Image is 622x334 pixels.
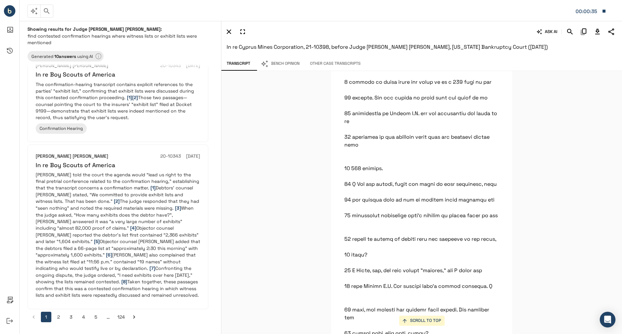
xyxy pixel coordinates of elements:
nav: pagination navigation [27,312,208,322]
div: Open Intercom Messenger [600,312,615,327]
span: In re Cyprus Mines Corporation, 21-10398, before Judge [PERSON_NAME] [PERSON_NAME], [US_STATE] Ba... [227,44,548,50]
span: [8] [121,279,127,285]
button: page 1 [41,312,51,322]
h6: In re Boy Scouts of America [36,71,200,78]
span: [3] [175,205,181,211]
span: Confirmation Hearing [36,126,87,131]
button: Bench Opinion [255,57,305,71]
button: ASK AI [535,26,559,37]
h6: [PERSON_NAME] [PERSON_NAME] [36,62,108,69]
span: Generated using AI [27,54,97,59]
button: Go to page 4 [78,312,89,322]
span: [2] [132,95,138,100]
button: Go to page 124 [115,312,127,322]
button: Share Transcript [606,26,617,37]
div: Matter: 442885.2 [576,7,598,16]
span: [6] [106,252,112,258]
span: [2] [114,198,120,204]
h6: 20-10343 [160,62,181,69]
button: Go to next page [129,312,139,322]
h6: [DATE] [186,153,200,160]
p: [PERSON_NAME] told the court the agenda would “lead us right to the final pretrial conference rel... [36,171,200,298]
button: Other Case Transcripts [305,57,366,71]
span: [5] [94,238,100,244]
h6: Showing results for Judge [PERSON_NAME] [PERSON_NAME]: [27,26,213,32]
button: Go to page 3 [66,312,76,322]
span: [1] [150,185,156,191]
button: Go to page 5 [91,312,101,322]
button: Transcript [221,57,255,71]
h6: In re Boy Scouts of America [36,161,200,169]
span: [4] [130,225,136,231]
button: SCROLL TO TOP [399,316,444,326]
h6: 20-10343 [160,153,181,160]
b: 10 answer s [54,54,76,59]
button: Matter: 442885.2 [572,4,610,18]
button: Search [564,26,576,37]
button: Go to page 2 [53,312,64,322]
span: [7] [149,265,155,271]
h6: [PERSON_NAME] [PERSON_NAME] [36,153,108,160]
button: Copy Citation [578,26,589,37]
p: The confirmation-hearing transcript contains explicit references to the parties’ “exhibit list,” ... [36,81,200,121]
span: [1] [127,95,132,100]
div: … [103,314,113,320]
p: find contested confirmation hearings where witness lists or exhibit lists were mentioned [27,33,213,46]
button: Download Transcript [592,26,603,37]
div: Confirmation Hearing [36,123,87,134]
div: Learn more about your results [27,51,104,62]
h6: [DATE] [186,62,200,69]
